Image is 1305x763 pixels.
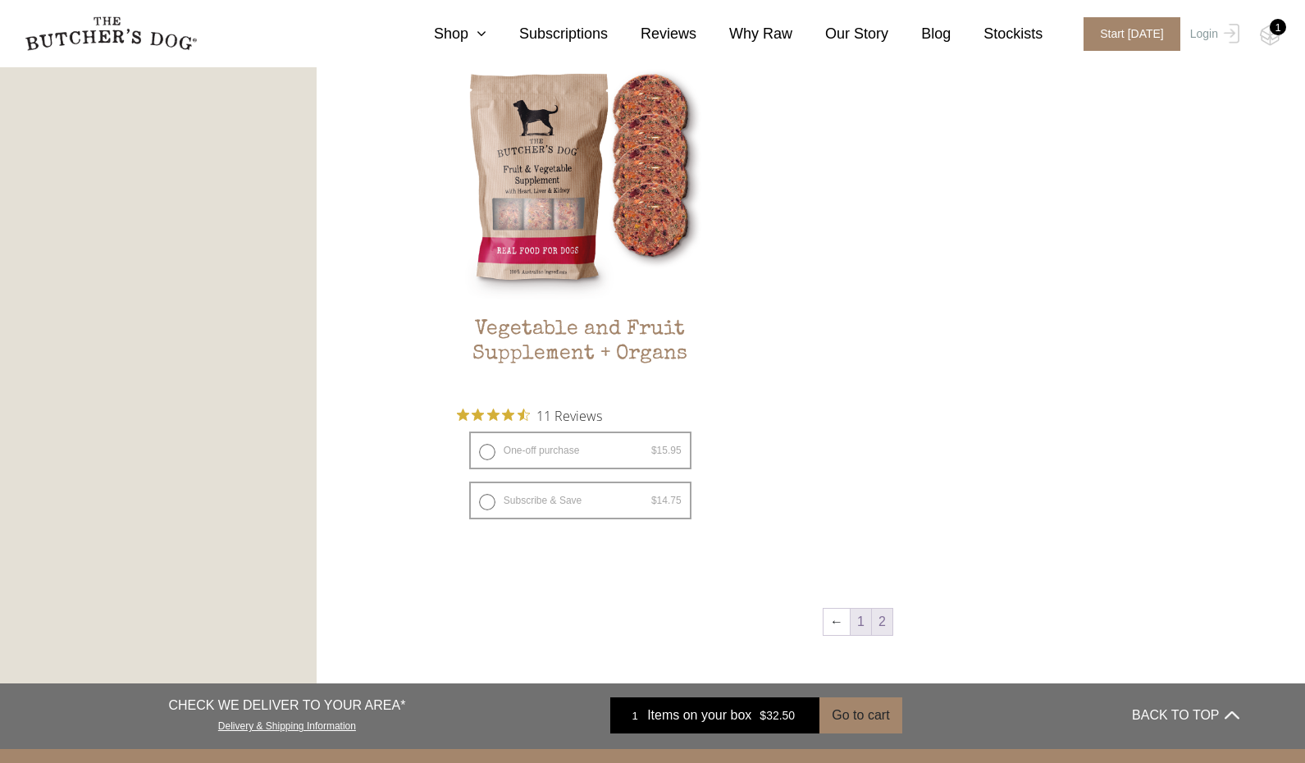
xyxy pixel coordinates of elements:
a: Start [DATE] [1067,17,1186,51]
a: Why Raw [696,23,792,45]
a: ← [824,609,850,635]
img: Vegetable and Fruit Supplement + Organs [457,58,704,305]
bdi: 15.95 [651,445,682,456]
span: Start [DATE] [1084,17,1180,51]
p: CHECK WE DELIVER TO YOUR AREA* [168,696,405,715]
a: Page 1 [851,609,871,635]
a: Stockists [951,23,1043,45]
a: Shop [401,23,486,45]
a: Our Story [792,23,888,45]
label: One-off purchase [469,432,691,469]
span: $ [760,709,766,722]
button: Rated 4.7 out of 5 stars from 11 reviews. Jump to reviews. [457,403,602,427]
div: 1 [623,707,647,724]
a: Reviews [608,23,696,45]
a: Delivery & Shipping Information [218,716,356,732]
span: $ [651,495,657,506]
a: 1 Items on your box $32.50 [610,697,819,733]
a: Subscriptions [486,23,608,45]
h2: Vegetable and Fruit Supplement + Organs [457,318,704,395]
a: Blog [888,23,951,45]
bdi: 14.75 [651,495,682,506]
span: Page 2 [872,609,892,635]
a: Vegetable and Fruit Supplement + OrgansVegetable and Fruit Supplement + Organs [457,58,704,395]
button: BACK TO TOP [1132,696,1239,735]
label: Subscribe & Save [469,482,691,519]
span: 11 Reviews [536,403,602,427]
div: 1 [1270,19,1286,35]
button: Go to cart [819,697,901,733]
bdi: 32.50 [760,709,795,722]
img: TBD_Cart-Empty.png [1260,25,1280,46]
span: Items on your box [647,706,751,725]
a: Login [1186,17,1239,51]
span: $ [651,445,657,456]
